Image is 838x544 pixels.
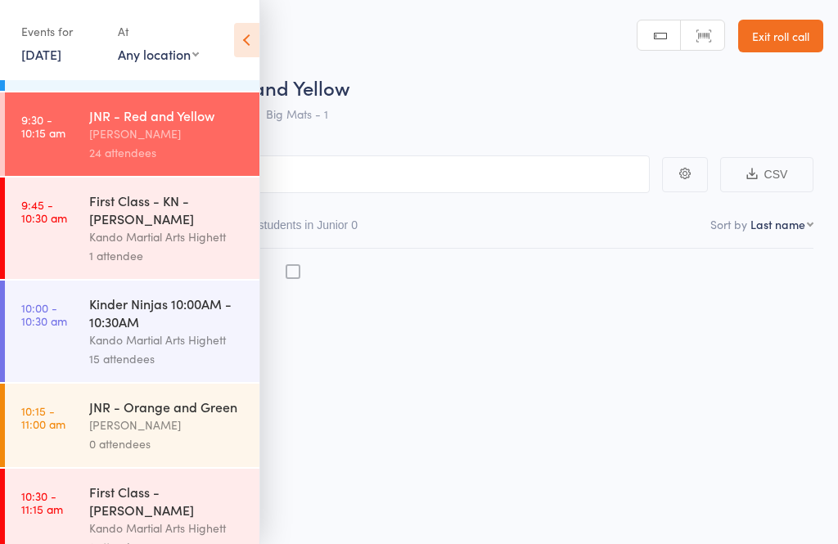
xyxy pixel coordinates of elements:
div: 24 attendees [89,143,246,162]
div: 0 [351,218,358,232]
a: 10:15 -11:00 amJNR - Orange and Green[PERSON_NAME]0 attendees [5,384,259,467]
div: Any location [118,45,199,63]
div: Kando Martial Arts Highett [89,519,246,537]
time: 10:15 - 11:00 am [21,404,65,430]
a: 9:45 -10:30 amFirst Class - KN - [PERSON_NAME]Kando Martial Arts Highett1 attendee [5,178,259,279]
div: First Class - KN - [PERSON_NAME] [89,191,246,227]
div: At [118,18,199,45]
label: Sort by [710,216,747,232]
div: Kando Martial Arts Highett [89,227,246,246]
input: Search by name [25,155,650,193]
time: 10:30 - 11:15 am [21,489,63,515]
div: Kando Martial Arts Highett [89,330,246,349]
button: CSV [720,157,813,192]
div: [PERSON_NAME] [89,124,246,143]
div: Last name [750,216,805,232]
a: 9:30 -10:15 amJNR - Red and Yellow[PERSON_NAME]24 attendees [5,92,259,176]
time: 9:30 - 10:15 am [21,113,65,139]
a: Exit roll call [738,20,823,52]
div: [PERSON_NAME] [89,416,246,434]
a: [DATE] [21,45,61,63]
div: 15 attendees [89,349,246,368]
div: Events for [21,18,101,45]
div: JNR - Red and Yellow [89,106,246,124]
div: Kinder Ninjas 10:00AM - 10:30AM [89,294,246,330]
span: Big Mats - 1 [266,106,328,122]
a: 10:00 -10:30 amKinder Ninjas 10:00AM - 10:30AMKando Martial Arts Highett15 attendees [5,281,259,382]
div: 1 attendee [89,246,246,265]
div: JNR - Orange and Green [89,398,246,416]
div: 0 attendees [89,434,246,453]
time: 10:00 - 10:30 am [21,301,67,327]
div: First Class - [PERSON_NAME] [89,483,246,519]
button: Other students in Junior0 [227,210,358,248]
time: 9:45 - 10:30 am [21,198,67,224]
